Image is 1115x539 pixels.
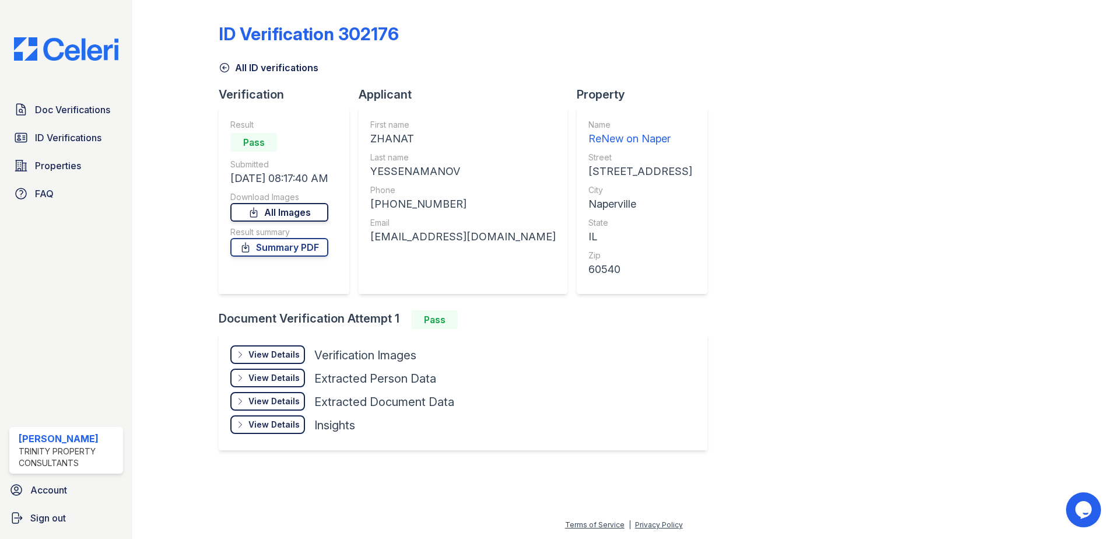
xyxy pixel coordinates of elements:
div: First name [370,119,556,131]
div: View Details [248,372,300,384]
div: [DATE] 08:17:40 AM [230,170,328,187]
div: [EMAIL_ADDRESS][DOMAIN_NAME] [370,229,556,245]
a: Properties [9,154,123,177]
div: | [629,520,631,529]
div: View Details [248,419,300,430]
div: [PHONE_NUMBER] [370,196,556,212]
span: Sign out [30,511,66,525]
a: All Images [230,203,328,222]
div: ID Verification 302176 [219,23,399,44]
div: [PERSON_NAME] [19,432,118,446]
span: Doc Verifications [35,103,110,117]
div: YESSENAMANOV [370,163,556,180]
iframe: chat widget [1066,492,1103,527]
a: All ID verifications [219,61,318,75]
a: Summary PDF [230,238,328,257]
div: IL [588,229,692,245]
div: Phone [370,184,556,196]
span: ID Verifications [35,131,101,145]
span: Account [30,483,67,497]
div: Email [370,217,556,229]
div: Property [577,86,717,103]
div: Document Verification Attempt 1 [219,310,717,329]
div: Submitted [230,159,328,170]
div: City [588,184,692,196]
div: Naperville [588,196,692,212]
a: Name ReNew on Naper [588,119,692,147]
span: Properties [35,159,81,173]
div: State [588,217,692,229]
div: Extracted Person Data [314,370,436,387]
div: Applicant [359,86,577,103]
div: Name [588,119,692,131]
div: Street [588,152,692,163]
div: [STREET_ADDRESS] [588,163,692,180]
a: ID Verifications [9,126,123,149]
div: Insights [314,417,355,433]
a: Account [5,478,128,502]
span: FAQ [35,187,54,201]
a: Privacy Policy [635,520,683,529]
div: View Details [248,349,300,360]
div: Verification Images [314,347,416,363]
a: FAQ [9,182,123,205]
div: Zip [588,250,692,261]
div: Pass [230,133,277,152]
div: Verification [219,86,359,103]
div: ZHANAT [370,131,556,147]
div: Result summary [230,226,328,238]
div: Pass [411,310,458,329]
div: Extracted Document Data [314,394,454,410]
div: Trinity Property Consultants [19,446,118,469]
div: ReNew on Naper [588,131,692,147]
a: Doc Verifications [9,98,123,121]
div: Result [230,119,328,131]
a: Terms of Service [565,520,625,529]
div: View Details [248,395,300,407]
img: CE_Logo_Blue-a8612792a0a2168367f1c8372b55b34899dd931a85d93a1a3d3e32e68fde9ad4.png [5,37,128,61]
div: Last name [370,152,556,163]
div: 60540 [588,261,692,278]
a: Sign out [5,506,128,530]
div: Download Images [230,191,328,203]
